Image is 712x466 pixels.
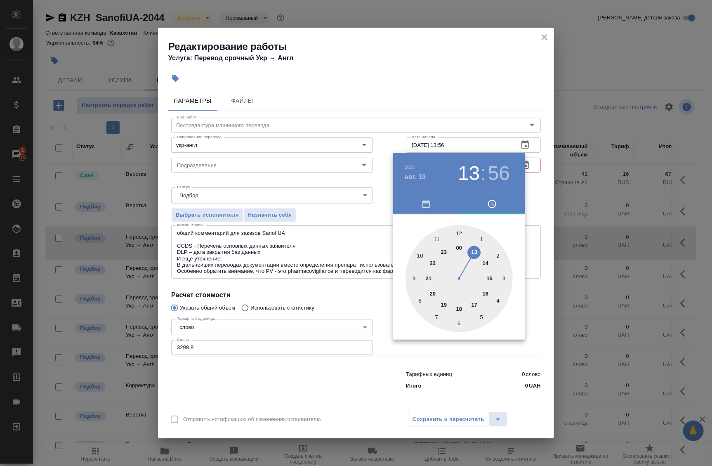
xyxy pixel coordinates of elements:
button: 13 [458,162,480,185]
button: 56 [488,162,510,185]
button: авг. 19 [405,172,426,182]
h3: : [481,162,486,185]
button: 2025 [405,165,415,170]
